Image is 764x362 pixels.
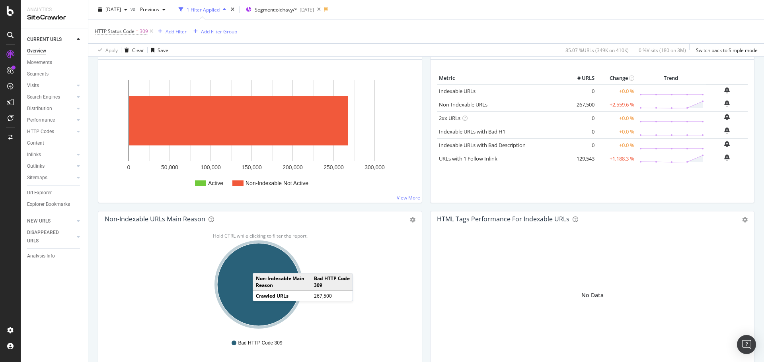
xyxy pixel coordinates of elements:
svg: A chart. [105,240,413,332]
text: Active [208,180,223,186]
div: SiteCrawler [27,13,82,22]
a: Indexable URLs with Bad Description [439,141,526,149]
svg: A chart. [105,72,413,196]
a: Explorer Bookmarks [27,200,82,209]
td: 267,500 [311,290,353,301]
div: Analysis Info [27,252,55,260]
text: 0 [127,164,131,170]
div: Distribution [27,105,52,113]
div: Content [27,139,44,147]
td: 0 [565,111,596,125]
a: DISAPPEARED URLS [27,228,74,245]
text: 200,000 [283,164,303,170]
a: Content [27,139,82,147]
a: Indexable URLs with Bad H1 [439,128,505,135]
div: Analytics [27,6,82,13]
span: HTTP Status Code [95,28,134,35]
a: Analysis Info [27,252,82,260]
div: Visits [27,81,39,90]
div: 0 % Visits ( 180 on 3M ) [639,46,686,53]
div: Add Filter [166,28,187,35]
div: CURRENT URLS [27,35,62,44]
a: Search Engines [27,93,74,101]
div: 1 Filter Applied [187,6,220,13]
div: bell-plus [724,141,730,147]
div: Add Filter Group [201,28,237,35]
td: 267,500 [565,98,596,111]
div: bell-plus [724,114,730,120]
text: 100,000 [201,164,221,170]
div: No Data [581,291,604,299]
div: Overview [27,47,46,55]
td: +0.0 % [596,111,636,125]
div: Non-Indexable URLs Main Reason [105,215,205,223]
td: 0 [565,125,596,138]
th: # URLS [565,72,596,84]
td: Crawled URLs [253,290,311,301]
a: URLs with 1 Follow Inlink [439,155,497,162]
button: Previous [137,3,169,16]
a: Movements [27,58,82,67]
button: Add Filter Group [190,27,237,36]
a: Inlinks [27,151,74,159]
th: Metric [437,72,565,84]
a: Non-Indexable URLs [439,101,487,108]
div: Clear [132,46,144,53]
td: 0 [565,138,596,152]
a: Overview [27,47,82,55]
span: = [136,28,138,35]
button: [DATE] [95,3,131,16]
a: Outlinks [27,162,74,170]
span: 2025 Aug. 27th [105,6,121,13]
div: gear [410,217,415,223]
div: 85.07 % URLs ( 349K on 410K ) [565,46,629,53]
span: Previous [137,6,159,13]
a: View More [397,194,420,201]
td: 0 [565,84,596,98]
th: Trend [636,72,706,84]
a: CURRENT URLS [27,35,74,44]
td: 129,543 [565,152,596,165]
button: 1 Filter Applied [175,3,229,16]
div: Search Engines [27,93,60,101]
div: bell-plus [724,100,730,106]
text: 50,000 [161,164,178,170]
td: +0.0 % [596,138,636,152]
div: bell-plus [724,154,730,161]
div: times [229,6,236,14]
td: Bad HTTP Code 309 [311,273,353,290]
text: 150,000 [242,164,262,170]
div: Movements [27,58,52,67]
button: Add Filter [155,27,187,36]
div: gear [742,217,748,223]
div: [DATE] [300,6,314,13]
div: Apply [105,46,118,53]
td: +0.0 % [596,125,636,138]
div: Open Intercom Messenger [737,335,756,354]
span: 309 [140,26,148,37]
button: Save [148,44,168,56]
div: Segments [27,70,49,78]
button: Apply [95,44,118,56]
button: Clear [121,44,144,56]
th: Change [596,72,636,84]
text: 300,000 [364,164,385,170]
div: NEW URLS [27,217,51,225]
a: Performance [27,116,74,124]
a: Segments [27,70,82,78]
a: Indexable URLs [439,87,476,95]
a: Url Explorer [27,189,82,197]
div: bell-plus [724,87,730,93]
div: Sitemaps [27,174,47,182]
a: 2xx URLs [439,114,460,122]
a: Sitemaps [27,174,74,182]
div: Save [158,46,168,53]
div: Performance [27,116,55,124]
td: +1,188.3 % [596,152,636,165]
div: DISAPPEARED URLS [27,228,67,245]
span: vs [131,5,137,12]
div: Explorer Bookmarks [27,200,70,209]
text: Non-Indexable Not Active [246,180,308,186]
